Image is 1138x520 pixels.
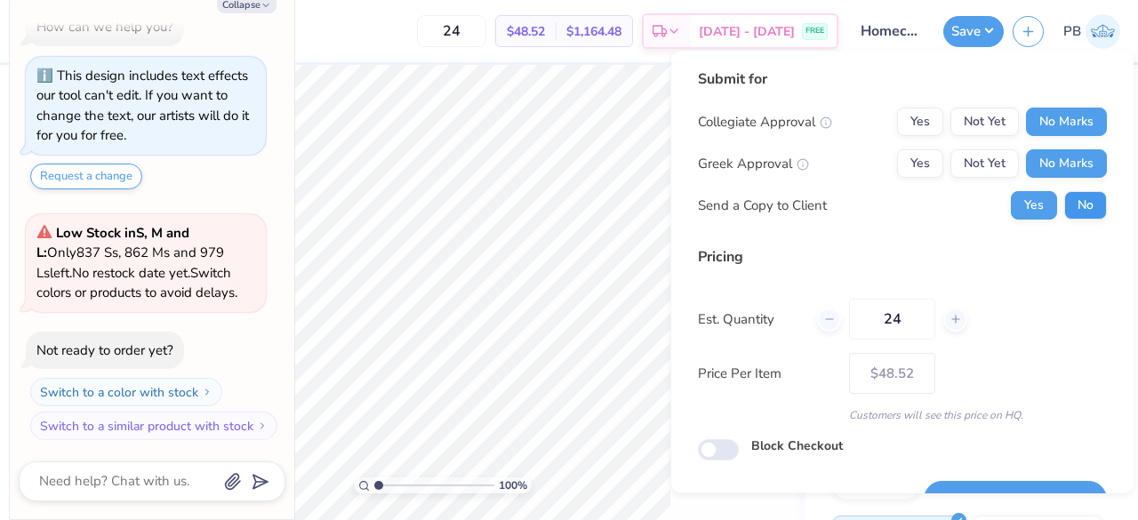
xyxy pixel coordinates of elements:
[566,22,621,41] span: $1,164.48
[507,22,545,41] span: $48.52
[1011,191,1057,220] button: Yes
[751,436,843,455] label: Block Checkout
[897,108,943,136] button: Yes
[698,154,809,174] div: Greek Approval
[698,68,1107,90] div: Submit for
[30,164,142,189] button: Request a change
[698,246,1107,268] div: Pricing
[257,420,268,431] img: Switch to a similar product with stock
[805,25,824,37] span: FREE
[72,264,190,282] span: No restock date yet.
[698,112,832,132] div: Collegiate Approval
[943,16,1004,47] button: Save
[36,18,173,36] div: How can we help you?
[924,481,1107,517] button: Save as new revision
[1026,108,1107,136] button: No Marks
[202,387,212,397] img: Switch to a color with stock
[30,378,222,406] button: Switch to a color with stock
[417,15,486,47] input: – –
[1064,191,1107,220] button: No
[698,196,827,216] div: Send a Copy to Client
[897,149,943,178] button: Yes
[698,309,804,330] label: Est. Quantity
[950,149,1019,178] button: Not Yet
[1063,14,1120,49] a: PB
[36,224,237,302] span: Only 837 Ss, 862 Ms and 979 Ls left. Switch colors or products to avoid delays.
[699,22,795,41] span: [DATE] - [DATE]
[698,364,836,384] label: Price Per Item
[36,67,249,145] div: This design includes text effects our tool can't edit. If you want to change the text, our artist...
[1086,14,1120,49] img: Pipyana Biswas
[30,412,277,440] button: Switch to a similar product with stock
[1063,21,1081,42] span: PB
[847,13,934,49] input: Untitled Design
[499,477,527,493] span: 100 %
[698,407,1107,423] div: Customers will see this price on HQ.
[36,341,173,359] div: Not ready to order yet?
[36,224,189,262] strong: Low Stock in S, M and L :
[849,299,935,340] input: – –
[1026,149,1107,178] button: No Marks
[950,108,1019,136] button: Not Yet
